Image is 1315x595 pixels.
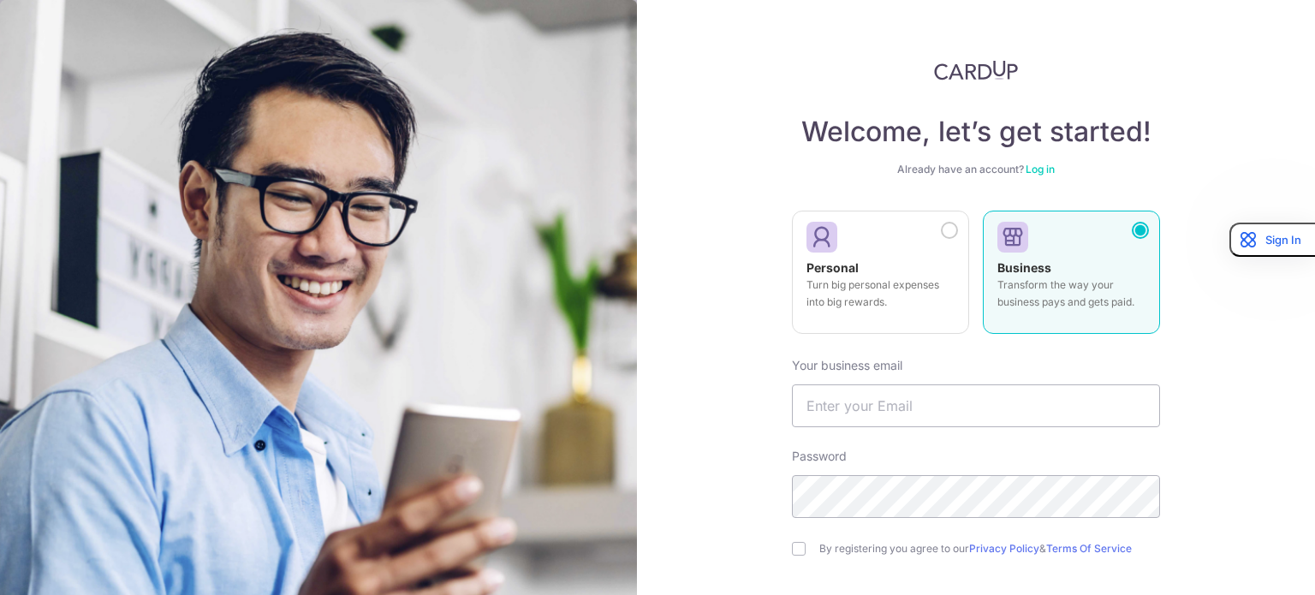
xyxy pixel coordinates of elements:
[792,115,1160,149] h4: Welcome, let’s get started!
[806,277,955,311] p: Turn big personal expenses into big rewards.
[1046,542,1132,555] a: Terms Of Service
[792,357,902,374] label: Your business email
[997,277,1145,311] p: Transform the way your business pays and gets paid.
[792,163,1160,176] div: Already have an account?
[983,211,1160,344] a: Business Transform the way your business pays and gets paid.
[997,260,1051,275] strong: Business
[806,260,859,275] strong: Personal
[969,542,1039,555] a: Privacy Policy
[819,542,1160,556] label: By registering you agree to our &
[792,448,847,465] label: Password
[792,211,969,344] a: Personal Turn big personal expenses into big rewards.
[1026,163,1055,176] a: Log in
[792,384,1160,427] input: Enter your Email
[934,60,1018,80] img: CardUp Logo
